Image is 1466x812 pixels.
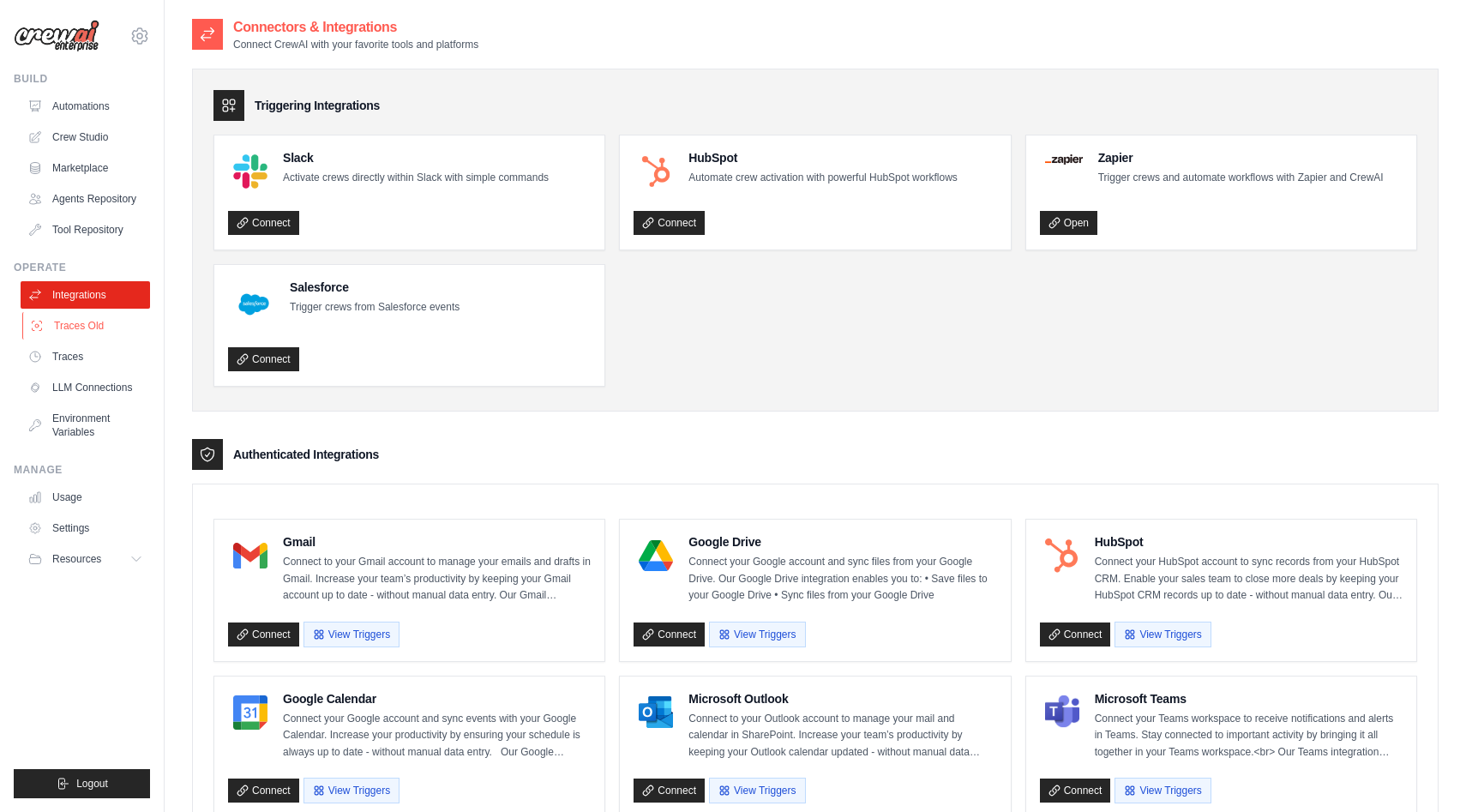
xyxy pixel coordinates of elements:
p: Connect your Google account and sync events with your Google Calendar. Increase your productivity... [283,711,591,761]
img: Google Drive Logo [639,538,673,573]
a: Connect [228,623,299,647]
button: View Triggers [709,778,805,803]
a: Settings [21,514,150,542]
a: Connect [634,623,705,647]
a: Connect [228,347,299,371]
a: Tool Repository [21,216,150,244]
p: Connect to your Gmail account to manage your emails and drafts in Gmail. Increase your team’s pro... [283,554,591,604]
a: Connect [1040,623,1111,647]
img: Microsoft Teams Logo [1045,695,1079,730]
h2: Connectors & Integrations [233,17,478,38]
h4: Gmail [283,533,591,550]
h4: Slack [283,149,549,166]
div: Manage [14,463,150,477]
a: Marketplace [21,154,150,182]
a: Integrations [21,281,150,309]
h3: Authenticated Integrations [233,446,379,463]
img: Gmail Logo [233,538,267,573]
p: Activate crews directly within Slack with simple commands [283,170,549,187]
div: Build [14,72,150,86]
p: Trigger crews and automate workflows with Zapier and CrewAI [1098,170,1384,187]
h4: Salesforce [290,279,460,296]
h4: Google Calendar [283,690,591,707]
a: Traces [21,343,150,370]
img: Microsoft Outlook Logo [639,695,673,730]
a: Connect [228,779,299,803]
img: HubSpot Logo [639,154,673,189]
img: Logo [14,20,99,52]
p: Automate crew activation with powerful HubSpot workflows [688,170,957,187]
h4: HubSpot [1095,533,1403,550]
img: Salesforce Logo [233,284,274,325]
h4: Microsoft Teams [1095,690,1403,707]
h4: Zapier [1098,149,1384,166]
button: View Triggers [303,778,400,803]
a: Crew Studio [21,123,150,151]
a: Environment Variables [21,405,150,446]
span: Logout [76,777,108,791]
button: View Triggers [709,622,805,647]
button: View Triggers [1115,622,1211,647]
a: Connect [228,211,299,235]
a: Connect [634,779,705,803]
h4: HubSpot [688,149,957,166]
div: Operate [14,261,150,274]
h3: Triggering Integrations [255,97,380,114]
img: Zapier Logo [1045,154,1083,165]
img: HubSpot Logo [1045,538,1079,573]
button: Resources [21,545,150,573]
p: Trigger crews from Salesforce events [290,299,460,316]
img: Google Calendar Logo [233,695,267,730]
a: Agents Repository [21,185,150,213]
p: Connect to your Outlook account to manage your mail and calendar in SharePoint. Increase your tea... [688,711,996,761]
button: Logout [14,769,150,798]
a: Connect [634,211,705,235]
span: Resources [52,552,101,566]
h4: Microsoft Outlook [688,690,996,707]
a: Usage [21,484,150,511]
p: Connect your Teams workspace to receive notifications and alerts in Teams. Stay connected to impo... [1095,711,1403,761]
a: Open [1040,211,1097,235]
a: Automations [21,93,150,120]
p: Connect your Google account and sync files from your Google Drive. Our Google Drive integration e... [688,554,996,604]
button: View Triggers [303,622,400,647]
a: Traces Old [22,312,152,340]
p: Connect CrewAI with your favorite tools and platforms [233,38,478,51]
img: Slack Logo [233,154,267,189]
h4: Google Drive [688,533,996,550]
button: View Triggers [1115,778,1211,803]
a: LLM Connections [21,374,150,401]
p: Connect your HubSpot account to sync records from your HubSpot CRM. Enable your sales team to clo... [1095,554,1403,604]
a: Connect [1040,779,1111,803]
